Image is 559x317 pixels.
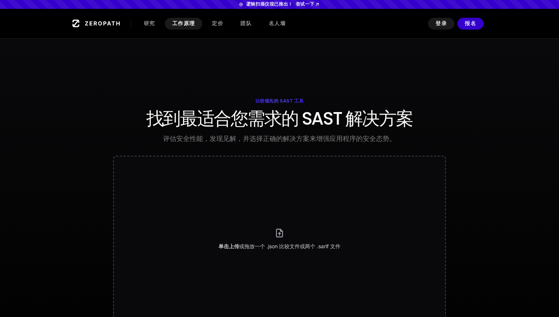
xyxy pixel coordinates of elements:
[172,20,195,27] font: 工作原理
[165,18,203,30] a: 工作原理
[218,243,239,249] font: 单击上传
[240,20,252,27] font: 团队
[457,18,484,30] button: 报名
[428,18,454,30] button: 登录
[465,20,476,27] font: 报名
[239,243,341,249] font: 或拖放一个 .json 比较文件或两个 .sarif 文件
[204,18,231,30] a: 定价
[233,18,259,30] a: 团队
[255,98,304,104] font: 比较领先的 SAST 工具
[146,106,413,131] font: 找到最适合您需求的 SAST 解决方案
[436,20,447,27] font: 登录
[163,135,396,142] font: 评估安全性能，发现见解，并选择正确的解决方案来增强应用程序的安全态势。
[136,18,163,30] a: 研究
[269,20,286,27] font: 名人墙
[144,20,155,27] font: 研究
[261,18,293,30] a: 名人墙
[212,20,223,27] font: 定价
